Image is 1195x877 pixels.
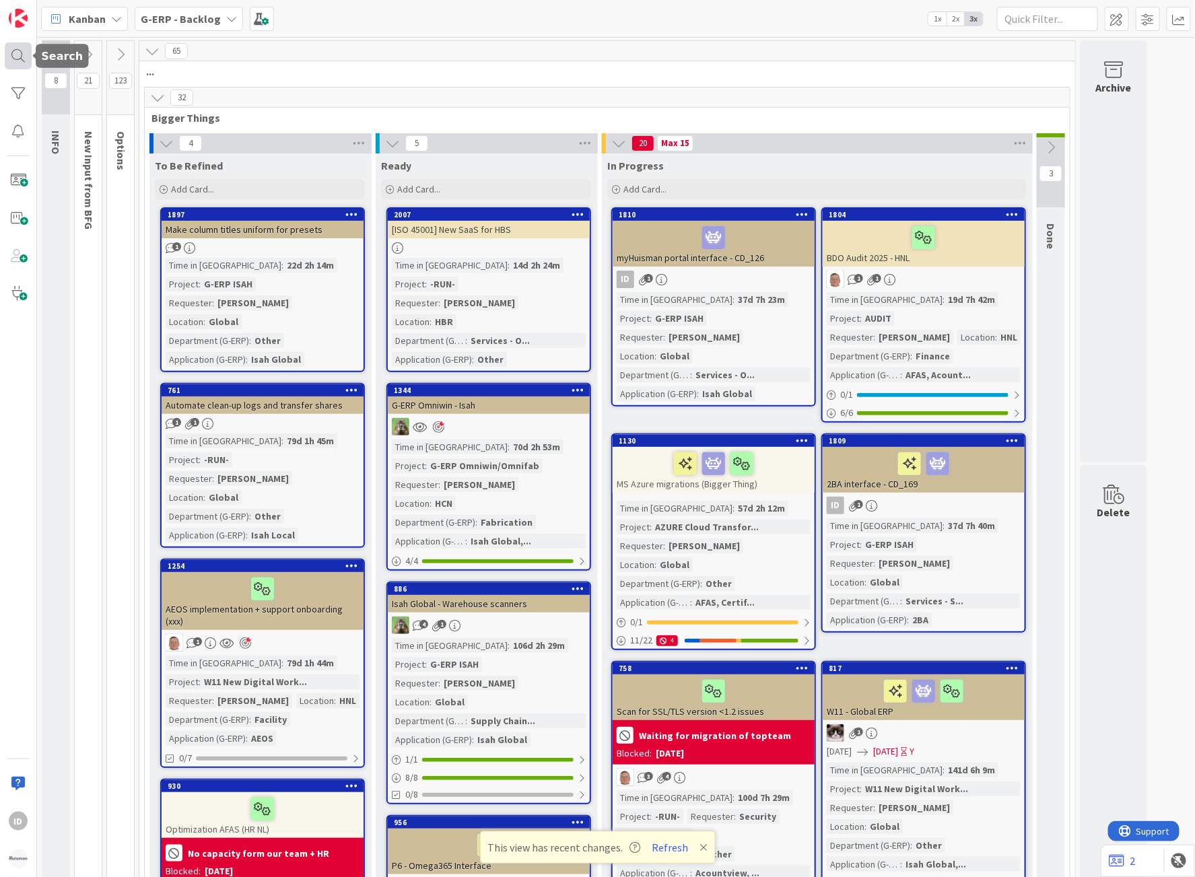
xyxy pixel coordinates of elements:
[827,271,844,288] img: lD
[467,333,533,348] div: Services - O...
[388,553,590,569] div: 4/4
[425,458,427,473] span: :
[697,386,699,401] span: :
[212,295,214,310] span: :
[902,594,967,608] div: Services - S...
[829,210,1025,219] div: 1804
[166,674,199,689] div: Project
[474,352,507,367] div: Other
[212,471,214,486] span: :
[432,314,456,329] div: HBR
[928,12,947,26] span: 1x
[392,440,508,454] div: Time in [GEOGRAPHIC_DATA]
[394,210,590,219] div: 2007
[945,292,998,307] div: 19d 7h 42m
[162,384,364,414] div: 761Automate clean-up logs and transfer shares
[44,73,67,89] span: 8
[162,780,364,792] div: 930
[388,583,590,595] div: 886
[388,384,590,414] div: 1344G-ERP Omniwin - Isah
[162,396,364,414] div: Automate clean-up logs and transfer shares
[943,292,945,307] span: :
[168,386,364,395] div: 761
[864,575,866,590] span: :
[965,12,983,26] span: 3x
[617,769,634,786] img: lD
[388,617,590,634] div: TT
[249,509,251,524] span: :
[440,676,518,691] div: [PERSON_NAME]
[166,258,281,273] div: Time in [GEOGRAPHIC_DATA]
[172,242,181,251] span: 1
[166,471,212,486] div: Requester
[827,612,907,627] div: Application (G-ERP)
[388,769,590,786] div: 8/8
[873,274,881,283] span: 1
[246,528,248,542] span: :
[647,839,693,856] button: Refresh
[392,695,430,709] div: Location
[199,452,201,467] span: :
[114,131,128,170] span: Options
[652,311,707,326] div: G-ERP ISAH
[827,292,943,307] div: Time in [GEOGRAPHIC_DATA]
[630,633,652,647] span: 11 / 22
[613,221,815,267] div: myHuisman portal interface - CD_126
[82,131,96,230] span: New Input from BFG
[405,135,428,151] span: 5
[166,634,183,652] img: lD
[49,131,63,154] span: INFO
[388,209,590,221] div: 2007
[388,816,590,829] div: 956
[162,780,364,838] div: 930Optimization AFAS (HR NL)
[1109,853,1136,869] a: 2
[392,295,438,310] div: Requester
[381,159,411,172] span: Ready
[191,418,199,427] span: 1
[296,693,334,708] div: Location
[251,333,284,348] div: Other
[283,656,337,670] div: 79d 1h 44m
[166,352,246,367] div: Application (G-ERP)
[1096,79,1132,96] div: Archive
[28,2,61,18] span: Support
[910,349,912,363] span: :
[654,557,656,572] span: :
[617,520,650,534] div: Project
[630,615,643,629] span: 0 / 1
[875,556,953,571] div: [PERSON_NAME]
[427,458,543,473] div: G-ERP Omniwin/Omnifab
[617,501,732,516] div: Time in [GEOGRAPHIC_DATA]
[823,221,1025,267] div: BDO Audit 2025 - HNL
[472,352,474,367] span: :
[510,440,564,454] div: 70d 2h 53m
[205,314,242,329] div: Global
[465,333,467,348] span: :
[392,314,430,329] div: Location
[214,693,292,708] div: [PERSON_NAME]
[909,612,932,627] div: 2BA
[165,43,188,59] span: 65
[700,576,702,591] span: :
[69,11,106,27] span: Kanban
[508,638,510,653] span: :
[997,7,1098,31] input: Quick Filter...
[690,595,692,610] span: :
[388,396,590,414] div: G-ERP Omniwin - Isah
[508,440,510,454] span: :
[430,314,432,329] span: :
[866,575,903,590] div: Global
[665,330,743,345] div: [PERSON_NAME]
[943,518,945,533] span: :
[823,209,1025,267] div: 1804BDO Audit 2025 - HNL
[388,384,590,396] div: 1344
[146,65,1058,78] span: ...
[438,620,446,629] span: 1
[249,333,251,348] span: :
[827,724,844,742] img: Kv
[508,258,510,273] span: :
[823,405,1025,421] div: 6/6
[392,352,472,367] div: Application (G-ERP)
[201,674,310,689] div: W11 New Digital Work...
[166,314,203,329] div: Location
